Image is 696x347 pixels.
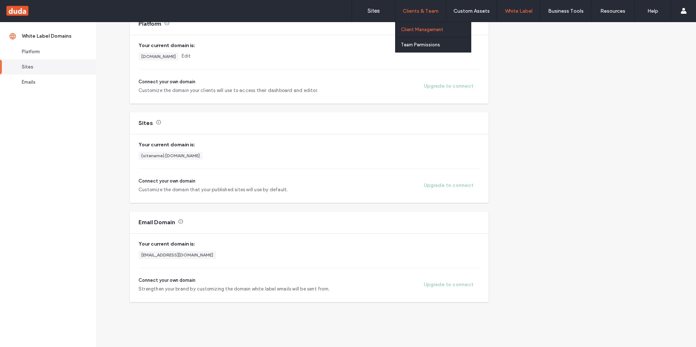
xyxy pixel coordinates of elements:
[182,53,191,60] a: Edit
[138,218,175,226] div: Email Domain
[401,42,440,47] label: Team Permissions
[141,252,213,258] div: [EMAIL_ADDRESS][DOMAIN_NAME]
[403,8,439,14] label: Clients & Team
[138,186,288,193] span: Customize the domain that your published sites will use by default.
[138,78,318,85] span: Connect your own domain
[17,5,32,12] span: Help
[453,8,490,14] label: Custom Assets
[401,22,471,37] a: Client Management
[141,152,200,159] div: {sitename}.[DOMAIN_NAME]
[138,240,480,248] span: Your current domain is:
[138,119,153,127] div: Sites
[600,8,625,14] label: Resources
[22,79,81,86] div: Emails
[548,8,584,14] label: Business Tools
[368,8,380,14] label: Sites
[138,141,480,149] span: Your current domain is:
[22,48,81,55] div: Platform
[138,177,288,185] span: Connect your own domain
[138,20,161,28] div: Platform
[138,277,330,284] span: Connect your own domain
[505,8,533,14] label: White Label
[647,8,658,14] label: Help
[138,285,330,293] span: Strengthen your brand by customizing the domain white label emails will be sent from.
[401,27,443,32] label: Client Management
[22,63,81,71] div: Sites
[138,87,318,94] span: Customize the domain your clients will use to access their dashboard and editor.
[138,42,480,50] span: Your current domain is:
[22,33,81,40] div: White Label Domains
[141,53,176,60] div: [DOMAIN_NAME]
[401,37,471,52] a: Team Permissions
